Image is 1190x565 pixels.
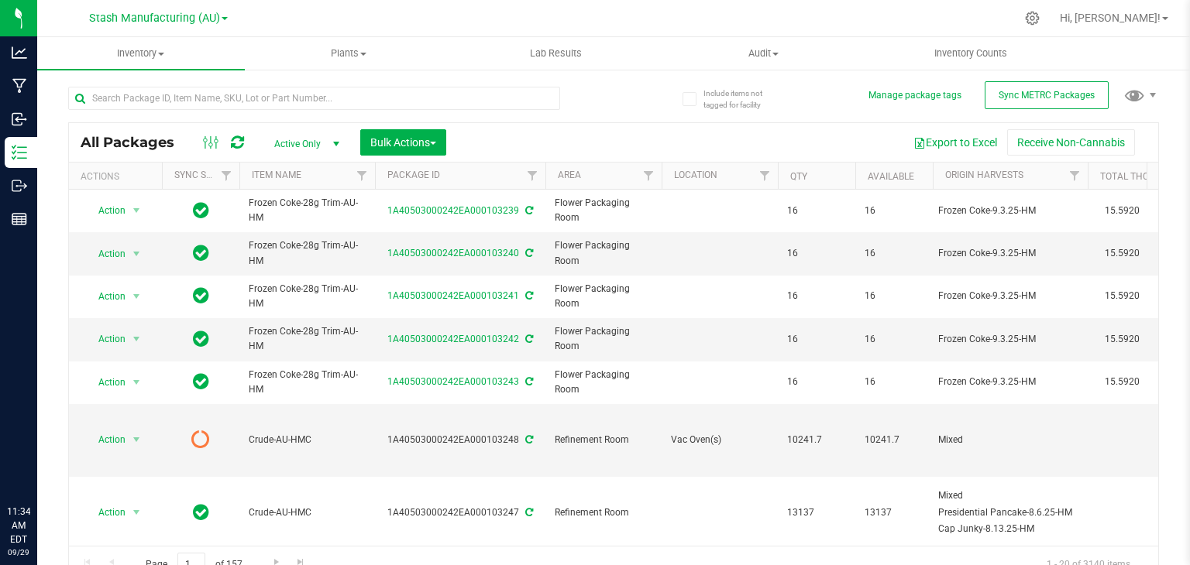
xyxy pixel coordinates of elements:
a: Audit [659,37,867,70]
a: Inventory [37,37,245,70]
div: Manage settings [1023,11,1042,26]
span: In Sync [193,328,209,350]
a: Lab Results [452,37,660,70]
span: 16 [787,375,846,389]
span: 16 [865,204,923,218]
span: select [127,286,146,307]
span: select [127,200,146,221]
span: Sync from Compliance System [523,434,533,445]
span: Action [84,372,126,393]
a: 1A40503000242EA000103242 [387,334,519,344]
span: select [127,243,146,265]
inline-svg: Reports [12,211,27,227]
a: Sync Status [174,169,234,180]
div: Value 1: Frozen Coke-9.3.25-HM [938,375,1083,389]
span: select [127,372,146,393]
button: Manage package tags [868,89,961,102]
div: Value 2: Presidential Pancake-8.6.25-HM [938,505,1083,520]
span: Frozen Coke-28g Trim-AU-HM [249,324,366,354]
span: 13137 [865,505,923,520]
span: Sync from Compliance System [523,290,533,301]
span: In Sync [193,285,209,306]
a: 1A40503000242EA000103240 [387,248,519,259]
span: In Sync [193,502,209,523]
span: Action [84,200,126,221]
span: Sync METRC Packages [999,90,1095,101]
inline-svg: Inventory [12,145,27,160]
inline-svg: Manufacturing [12,78,27,94]
span: 10241.7 [865,433,923,447]
div: Value 1: Mixed [938,488,1083,503]
span: Flower Packaging Room [555,196,652,225]
span: Stash Manufacturing (AU) [89,12,220,25]
div: Value 1: Frozen Coke-9.3.25-HM [938,289,1083,303]
span: 15.5920 [1097,371,1147,393]
div: 1A40503000242EA000103248 [373,433,548,447]
span: Frozen Coke-28g Trim-AU-HM [249,368,366,397]
span: Sync from Compliance System [523,376,533,387]
span: In Sync [193,371,209,392]
span: 16 [865,332,923,347]
span: 13137 [787,505,846,520]
button: Sync METRC Packages [985,81,1109,109]
span: All Packages [81,134,190,151]
a: Available [868,171,914,182]
span: select [127,328,146,350]
a: Plants [245,37,452,70]
a: Filter [214,163,239,189]
span: Frozen Coke-28g Trim-AU-HM [249,196,366,225]
a: Item Name [252,169,301,180]
span: Vac Oven(s) [671,433,769,447]
span: Plants [246,46,452,60]
span: Audit [660,46,866,60]
div: 1A40503000242EA000103247 [373,505,548,520]
p: 11:34 AM EDT [7,505,30,546]
span: Action [84,243,126,265]
span: 15.5920 [1097,200,1147,222]
input: Search Package ID, Item Name, SKU, Lot or Part Number... [68,87,560,110]
span: Flower Packaging Room [555,282,652,311]
span: Refinement Room [555,505,652,520]
div: Value 1: Frozen Coke-9.3.25-HM [938,332,1083,347]
span: Bulk Actions [370,136,436,149]
span: 16 [865,246,923,261]
a: Filter [1062,163,1088,189]
a: Total THC% [1100,171,1156,182]
div: Value 1: Frozen Coke-9.3.25-HM [938,204,1083,218]
span: In Sync [193,242,209,264]
span: Sync from Compliance System [523,248,533,259]
span: Inventory [37,46,245,60]
button: Export to Excel [903,129,1007,156]
span: Flower Packaging Room [555,368,652,397]
span: 16 [787,332,846,347]
span: Action [84,502,126,523]
span: Hi, [PERSON_NAME]! [1060,12,1161,24]
span: select [127,502,146,523]
button: Receive Non-Cannabis [1007,129,1135,156]
span: 16 [865,289,923,303]
inline-svg: Inbound [12,111,27,127]
span: Pending Sync [191,429,210,450]
a: Qty [790,171,807,182]
div: Value 1: Frozen Coke-9.3.25-HM [938,246,1083,261]
span: Sync from Compliance System [523,334,533,344]
div: Value 1: Mixed [938,433,1083,447]
span: Crude-AU-HMC [249,505,366,520]
a: 1A40503000242EA000103241 [387,290,519,301]
a: Package ID [387,169,440,180]
span: Include items not tagged for facility [703,87,781,111]
span: Crude-AU-HMC [249,433,366,447]
span: 16 [787,246,846,261]
div: Value 3: Cap Junky-8.13.25-HM [938,522,1083,536]
div: Actions [81,171,156,182]
inline-svg: Analytics [12,45,27,60]
span: Frozen Coke-28g Trim-AU-HM [249,282,366,311]
span: 15.5920 [1097,328,1147,351]
a: Area [558,169,581,180]
span: Action [84,328,126,350]
span: Flower Packaging Room [555,238,652,268]
span: Action [84,429,126,450]
a: Filter [636,163,662,189]
span: 10241.7 [787,433,846,447]
span: 16 [787,204,846,218]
